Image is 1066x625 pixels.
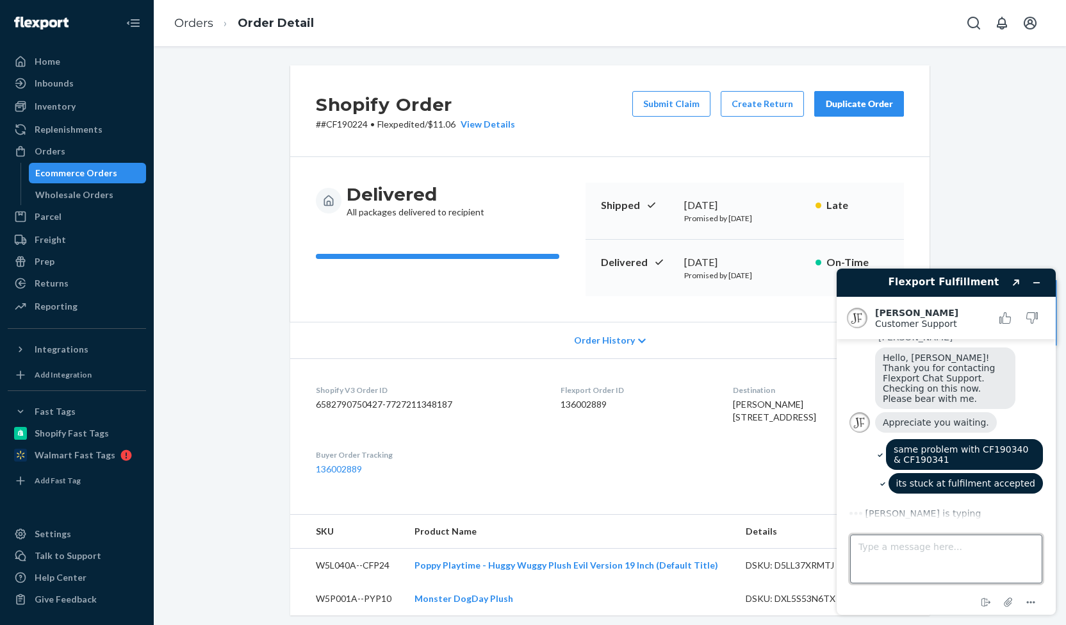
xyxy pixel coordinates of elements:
a: 136002889 [316,463,362,474]
p: # #CF190224 / $11.06 [316,118,515,131]
a: Replenishments [8,119,146,140]
span: Chat [28,9,54,21]
p: Promised by [DATE] [684,270,805,281]
div: DSKU: DXL5S53N6TX [746,592,866,605]
div: Fast Tags [35,405,76,418]
dt: Flexport Order ID [561,385,712,396]
button: Open notifications [989,10,1015,36]
button: Open Search Box [961,10,987,36]
a: Add Integration [8,365,146,385]
button: Duplicate Order [814,91,904,117]
div: Help Center [35,571,86,584]
span: • [370,119,375,129]
div: Wholesale Orders [35,188,113,201]
div: Prep [35,255,54,268]
th: Product Name [404,515,735,549]
dd: 6582790750427-7727211348187 [316,398,540,411]
button: Fast Tags [8,401,146,422]
a: Order Detail [238,16,314,30]
div: [DATE] [684,255,805,270]
div: Parcel [35,210,61,223]
img: Flexport logo [14,17,69,29]
iframe: Find more information here [826,258,1066,625]
p: Shipped [601,198,674,213]
p: Promised by [DATE] [684,213,805,224]
div: Inventory [35,100,76,113]
dt: Shopify V3 Order ID [316,385,540,396]
button: Close Navigation [120,10,146,36]
a: Monster DogDay Plush [414,593,513,604]
div: Talk to Support [35,549,101,562]
a: Freight [8,229,146,250]
div: Home [35,55,60,68]
div: Add Integration [35,369,92,380]
div: Orders [35,145,65,158]
td: W5L040A--CFP24 [290,549,404,583]
button: Integrations [8,339,146,360]
p: On-Time [826,255,889,270]
td: W5P001A--PYP10 [290,582,404,615]
th: Details [735,515,876,549]
a: Ecommerce Orders [29,163,147,183]
a: Settings [8,524,146,544]
div: Reporting [35,300,78,313]
a: Help Center [8,567,146,588]
p: Late [826,198,889,213]
div: Shopify Fast Tags [35,427,109,440]
button: Submit Claim [632,91,710,117]
ol: breadcrumbs [164,4,324,42]
a: Inbounds [8,73,146,94]
div: Give Feedback [35,593,97,606]
a: Poppy Playtime - Huggy Wuggy Plush Evil Version 19 Inch (Default Title) [414,560,718,571]
a: Orders [8,141,146,162]
dt: Destination [733,385,904,396]
div: Ecommerce Orders [35,167,117,179]
a: Shopify Fast Tags [8,423,146,444]
a: Reporting [8,296,146,317]
span: Order History [574,334,635,347]
button: Open account menu [1017,10,1043,36]
a: Inventory [8,96,146,117]
p: Delivered [601,255,674,270]
div: Inbounds [35,77,74,90]
dd: 136002889 [561,398,712,411]
div: Settings [35,528,71,540]
a: Walmart Fast Tags [8,445,146,465]
a: Home [8,51,146,72]
h3: Delivered [347,183,484,206]
span: [PERSON_NAME] [STREET_ADDRESS] [733,399,816,422]
th: SKU [290,515,404,549]
div: [DATE] [684,198,805,213]
button: Create Return [721,91,804,117]
a: Orders [174,16,213,30]
div: All packages delivered to recipient [347,183,484,219]
dt: Buyer Order Tracking [316,449,540,460]
div: DSKU: D5LL37XRMTJ [746,559,866,572]
div: Freight [35,233,66,246]
button: View Details [455,118,515,131]
div: Replenishments [35,123,102,136]
a: Add Fast Tag [8,471,146,491]
div: Duplicate Order [825,97,893,110]
button: Give Feedback [8,589,146,610]
div: Add Fast Tag [35,475,81,486]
